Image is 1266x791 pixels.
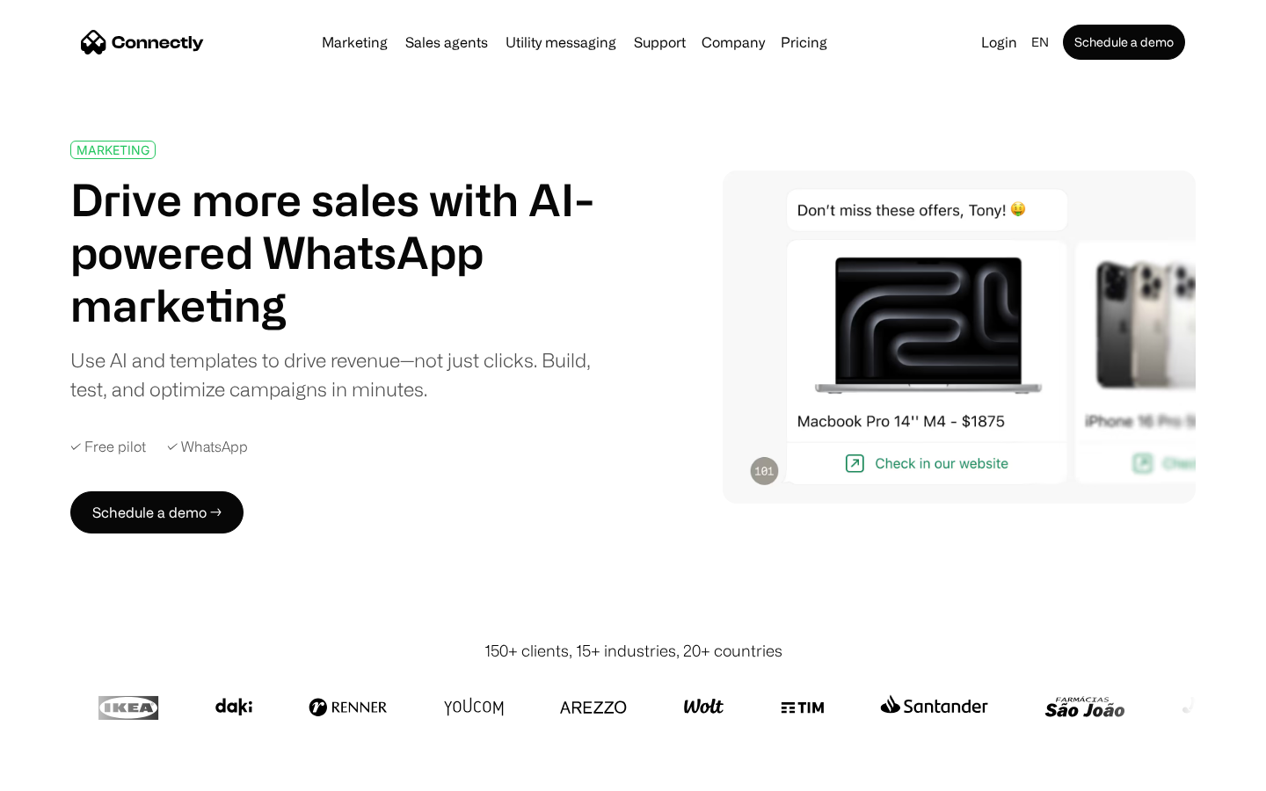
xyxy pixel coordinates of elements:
[70,173,614,331] h1: Drive more sales with AI-powered WhatsApp marketing
[70,439,146,455] div: ✓ Free pilot
[627,35,693,49] a: Support
[70,345,614,403] div: Use AI and templates to drive revenue—not just clicks. Build, test, and optimize campaigns in min...
[774,35,834,49] a: Pricing
[167,439,248,455] div: ✓ WhatsApp
[398,35,495,49] a: Sales agents
[1063,25,1185,60] a: Schedule a demo
[70,491,244,533] a: Schedule a demo →
[702,30,765,54] div: Company
[1031,30,1049,54] div: en
[498,35,623,49] a: Utility messaging
[974,30,1024,54] a: Login
[35,760,105,785] ul: Language list
[18,758,105,785] aside: Language selected: English
[76,143,149,156] div: MARKETING
[315,35,395,49] a: Marketing
[484,639,782,663] div: 150+ clients, 15+ industries, 20+ countries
